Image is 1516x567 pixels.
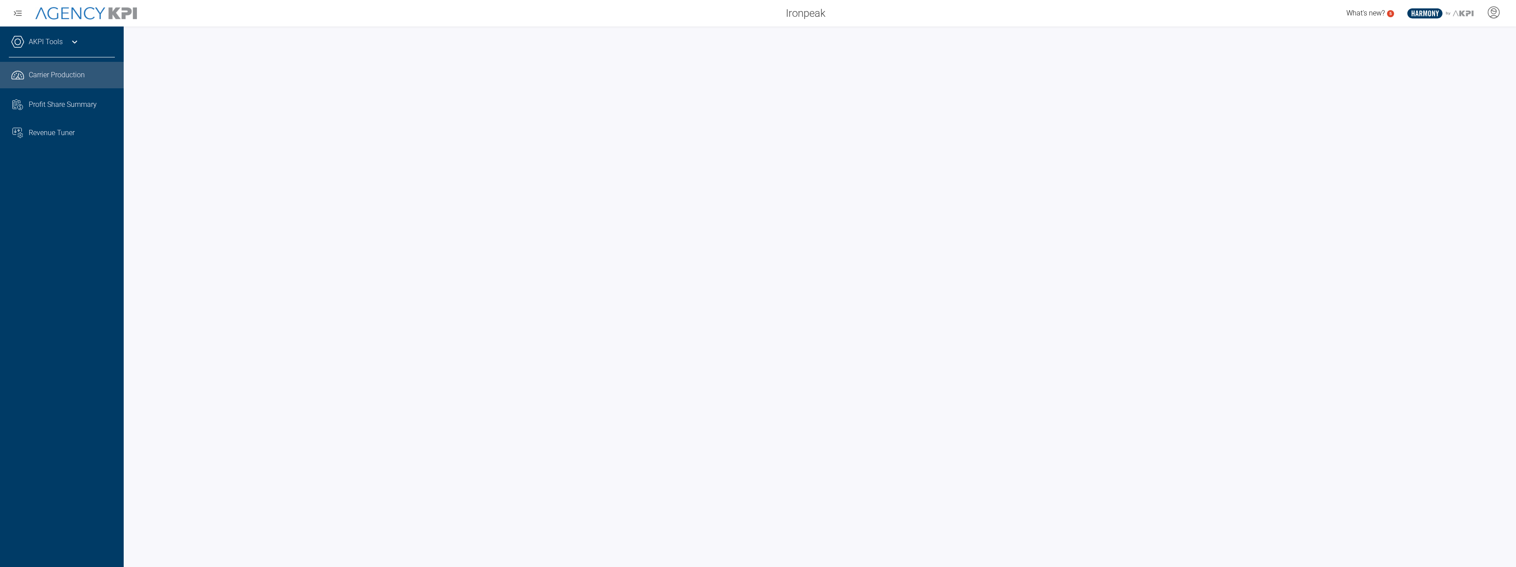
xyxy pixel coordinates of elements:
[29,37,63,47] a: AKPI Tools
[35,7,137,20] img: AgencyKPI
[29,128,75,138] span: Revenue Tuner
[786,5,826,21] span: Ironpeak
[29,99,97,110] span: Profit Share Summary
[29,70,85,80] span: Carrier Production
[1387,10,1394,17] a: 5
[1389,11,1392,16] text: 5
[1346,9,1385,17] span: What's new?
